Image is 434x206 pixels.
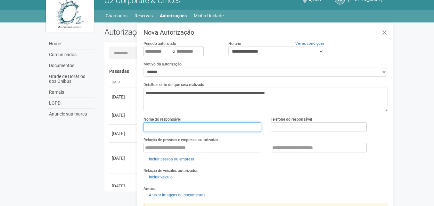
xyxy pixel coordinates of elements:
a: Anexar imagens ou documentos [143,192,207,199]
label: Anexos [143,186,156,192]
label: Detalhamento do que será realizado [143,82,204,88]
div: [DATE] [112,130,135,137]
a: Documentos [47,60,95,71]
div: a [143,47,218,56]
a: LGPD [47,98,95,109]
h2: Autorizações [104,27,242,37]
div: [DATE] [112,183,135,189]
label: Motivo da autorização [143,61,182,67]
a: Grade de Horários dos Ônibus [47,71,95,87]
label: Relação de pessoas e empresas autorizadas [143,137,218,143]
label: Telefone do responsável [271,116,312,122]
a: Home [47,39,95,49]
label: Nome do responsável [143,116,181,122]
a: Incluir pessoa ou empresa [143,156,196,163]
label: Período autorizado [143,41,176,47]
div: [DATE] [112,94,135,100]
th: Data [109,77,138,88]
div: [DATE] [112,112,135,118]
a: Autorizações [160,11,187,20]
a: Minha Unidade [194,11,224,20]
a: Reservas [135,11,153,20]
div: [DATE] [112,155,135,161]
label: Relação de veículos autorizados [143,168,198,174]
a: Ramais [47,87,95,98]
a: Ver as condições [295,41,324,46]
label: Horário [228,41,241,47]
a: Anuncie sua marca [47,109,95,119]
h4: Passadas [109,69,384,74]
a: Comunicados [47,49,95,60]
h3: Nova Autorização [143,29,388,36]
a: Chamados [106,11,127,20]
a: Incluir veículo [143,174,175,181]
